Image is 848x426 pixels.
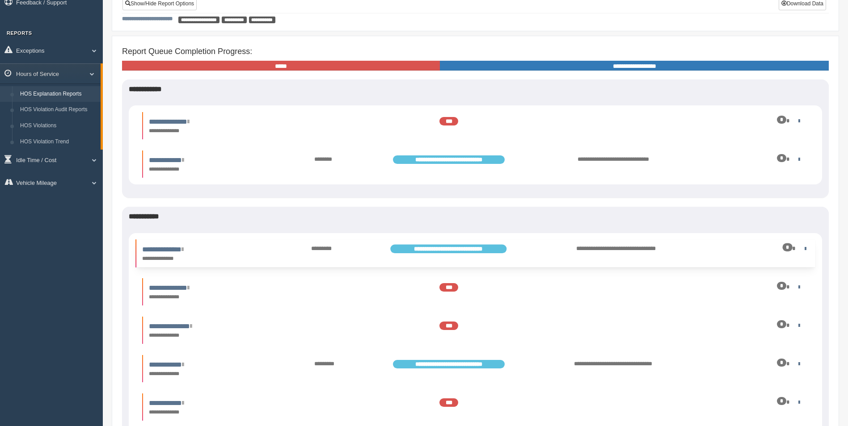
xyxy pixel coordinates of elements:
a: HOS Violation Audit Reports [16,102,101,118]
h4: Report Queue Completion Progress: [122,47,829,56]
li: Expand [142,278,809,305]
li: Expand [135,239,815,267]
a: HOS Explanation Reports [16,86,101,102]
li: Expand [142,355,809,382]
li: Expand [142,317,809,344]
li: Expand [142,112,809,139]
li: Expand [142,393,809,421]
a: HOS Violations [16,118,101,134]
a: HOS Violation Trend [16,134,101,150]
li: Expand [142,150,809,178]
